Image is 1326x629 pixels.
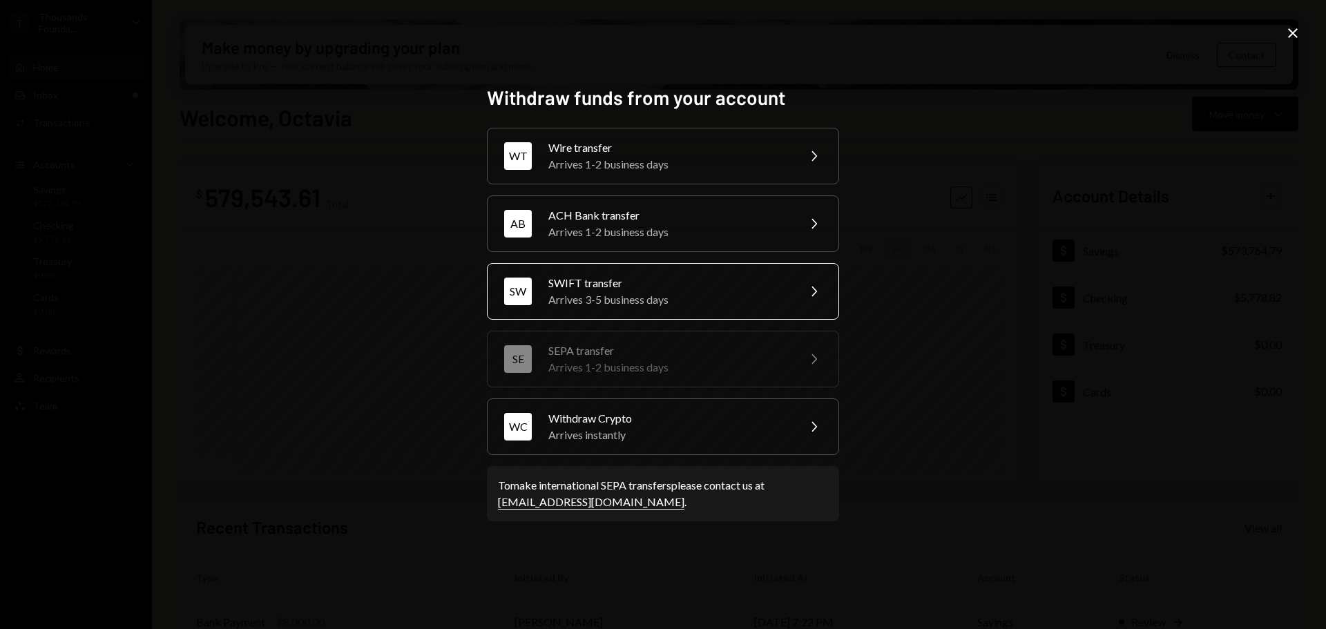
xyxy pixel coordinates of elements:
[548,275,789,291] div: SWIFT transfer
[487,398,839,455] button: WCWithdraw CryptoArrives instantly
[548,291,789,308] div: Arrives 3-5 business days
[504,142,532,170] div: WT
[487,128,839,184] button: WTWire transferArrives 1-2 business days
[498,495,684,510] a: [EMAIL_ADDRESS][DOMAIN_NAME]
[548,342,789,359] div: SEPA transfer
[487,195,839,252] button: ABACH Bank transferArrives 1-2 business days
[487,84,839,111] h2: Withdraw funds from your account
[504,210,532,238] div: AB
[548,410,789,427] div: Withdraw Crypto
[548,427,789,443] div: Arrives instantly
[548,156,789,173] div: Arrives 1-2 business days
[548,139,789,156] div: Wire transfer
[504,413,532,441] div: WC
[487,331,839,387] button: SESEPA transferArrives 1-2 business days
[504,278,532,305] div: SW
[548,224,789,240] div: Arrives 1-2 business days
[504,345,532,373] div: SE
[498,477,828,510] div: To make international SEPA transfers please contact us at .
[548,207,789,224] div: ACH Bank transfer
[487,263,839,320] button: SWSWIFT transferArrives 3-5 business days
[548,359,789,376] div: Arrives 1-2 business days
